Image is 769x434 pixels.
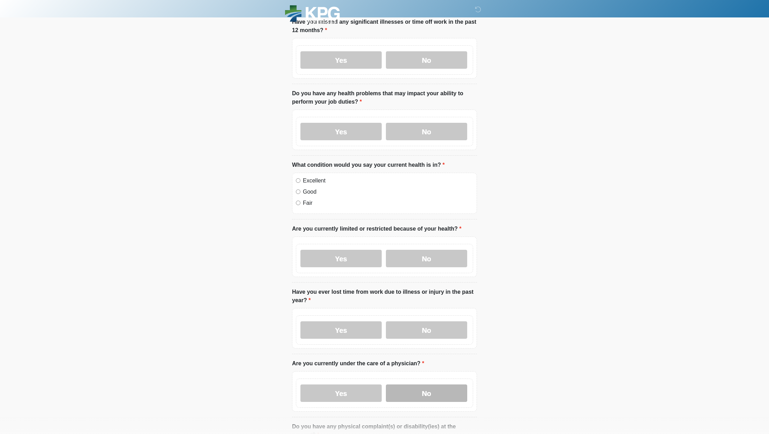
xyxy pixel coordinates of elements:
label: Are you currently limited or restricted because of your health? [292,225,461,233]
label: No [386,123,467,140]
label: Yes [300,51,382,69]
label: What condition would you say your current health is in? [292,161,445,169]
label: No [386,321,467,339]
label: Fair [303,199,473,207]
label: No [386,250,467,267]
label: Yes [300,250,382,267]
input: Excellent [296,178,300,183]
label: Are you currently under the care of a physician? [292,359,424,368]
img: KPG Healthcare Logo [285,5,340,24]
input: Fair [296,201,300,205]
label: No [386,384,467,402]
label: Yes [300,384,382,402]
label: Excellent [303,177,473,185]
label: Do you have any health problems that may impact your ability to perform your job duties? [292,89,477,106]
label: Yes [300,321,382,339]
label: Have you ever lost time from work due to illness or injury in the past year? [292,288,477,305]
label: No [386,51,467,69]
label: Good [303,188,473,196]
label: Yes [300,123,382,140]
input: Good [296,189,300,194]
